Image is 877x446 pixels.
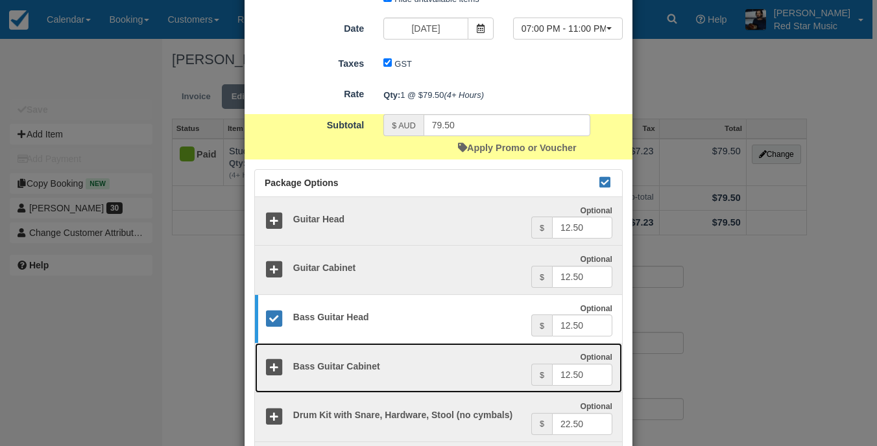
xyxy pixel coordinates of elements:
[283,410,531,420] h5: Drum Kit with Snare, Hardware, Stool (no cymbals)
[522,22,606,35] span: 07:00 PM - 11:00 PM
[580,402,612,411] strong: Optional
[255,245,622,295] a: Guitar Cabinet Optional $
[245,83,374,101] label: Rate
[444,90,484,100] em: (4+ Hours)
[374,84,632,106] div: 1 @ $79.50
[283,362,531,371] h5: Bass Guitar Cabinet
[540,419,544,428] small: $
[255,392,622,442] a: Drum Kit with Snare, Hardware, Stool (no cymbals) Optional $
[283,215,531,224] h5: Guitar Head
[540,322,544,331] small: $
[394,59,412,69] label: GST
[283,312,531,322] h5: Bass Guitar Head
[458,143,576,153] a: Apply Promo or Voucher
[580,206,612,215] strong: Optional
[383,90,400,100] strong: Qty
[580,255,612,264] strong: Optional
[245,53,374,71] label: Taxes
[265,178,339,188] span: Package Options
[540,273,544,282] small: $
[245,18,374,36] label: Date
[255,294,622,344] a: Bass Guitar Head Optional $
[513,18,623,40] button: 07:00 PM - 11:00 PM
[245,114,374,132] label: Subtotal
[283,263,531,273] h5: Guitar Cabinet
[392,121,415,130] small: $ AUD
[255,343,622,393] a: Bass Guitar Cabinet Optional $
[255,197,622,246] a: Guitar Head Optional $
[540,224,544,233] small: $
[580,353,612,362] strong: Optional
[580,304,612,313] strong: Optional
[540,371,544,380] small: $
